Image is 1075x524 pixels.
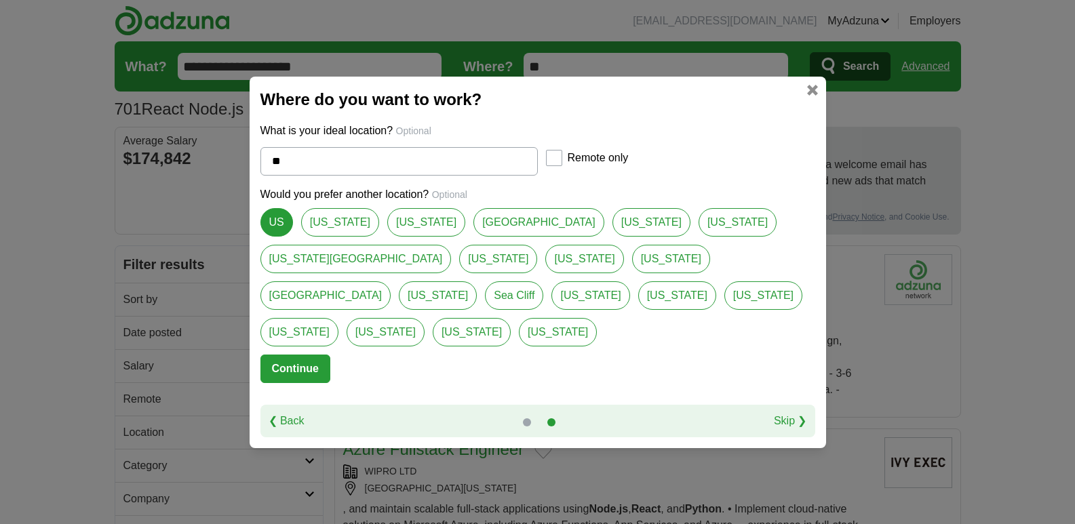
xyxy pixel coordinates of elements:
[774,413,807,429] a: Skip ❯
[519,318,597,346] a: [US_STATE]
[260,245,452,273] a: [US_STATE][GEOGRAPHIC_DATA]
[485,281,543,310] a: Sea Cliff
[632,245,710,273] a: [US_STATE]
[301,208,379,237] a: [US_STATE]
[399,281,477,310] a: [US_STATE]
[568,150,629,166] label: Remote only
[260,186,815,203] p: Would you prefer another location?
[260,123,815,139] p: What is your ideal location?
[699,208,777,237] a: [US_STATE]
[551,281,629,310] a: [US_STATE]
[724,281,802,310] a: [US_STATE]
[433,318,511,346] a: [US_STATE]
[347,318,425,346] a: [US_STATE]
[260,281,391,310] a: [GEOGRAPHIC_DATA]
[459,245,537,273] a: [US_STATE]
[432,189,467,200] span: Optional
[387,208,465,237] a: [US_STATE]
[396,125,431,136] span: Optional
[260,355,330,383] button: Continue
[260,208,293,237] a: US
[638,281,716,310] a: [US_STATE]
[612,208,690,237] a: [US_STATE]
[545,245,623,273] a: [US_STATE]
[473,208,604,237] a: [GEOGRAPHIC_DATA]
[260,318,338,346] a: [US_STATE]
[260,87,815,112] h2: Where do you want to work?
[269,413,305,429] a: ❮ Back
